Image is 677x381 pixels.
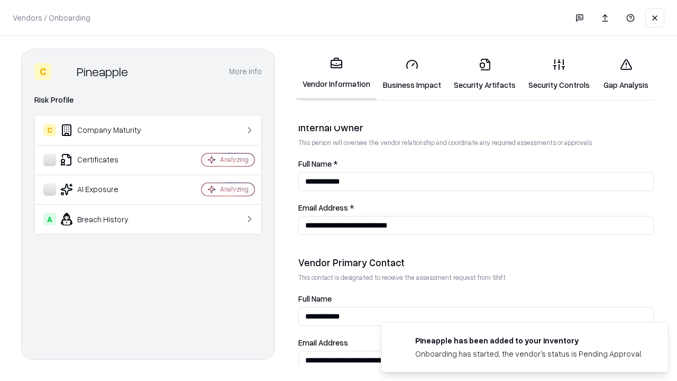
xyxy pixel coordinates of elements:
div: Breach History [43,213,170,225]
div: Company Maturity [43,124,170,137]
div: C [34,63,51,80]
p: This person will oversee the vendor relationship and coordinate any required assessments or appro... [298,138,654,147]
div: AI Exposure [43,183,170,196]
label: Email Address [298,339,654,347]
div: Risk Profile [34,94,262,106]
div: Internal Owner [298,121,654,134]
label: Email Address * [298,204,654,212]
div: A [43,213,56,225]
div: Analyzing [220,185,249,194]
a: Gap Analysis [596,50,656,99]
a: Security Controls [522,50,596,99]
div: Onboarding has started, the vendor's status is Pending Approval. [415,348,643,359]
a: Security Artifacts [447,50,522,99]
div: Pineapple [77,63,128,80]
img: pineappleenergy.com [394,335,407,348]
label: Full Name * [298,160,654,168]
img: Pineapple [56,63,72,80]
div: Pineapple has been added to your inventory [415,335,643,346]
div: Vendor Primary Contact [298,256,654,269]
a: Business Impact [377,50,447,99]
p: This contact is designated to receive the assessment request from Shift [298,273,654,282]
div: Certificates [43,153,170,166]
p: Vendors / Onboarding [13,12,90,23]
button: More info [229,62,262,81]
div: C [43,124,56,137]
label: Full Name [298,295,654,303]
a: Vendor Information [296,49,377,100]
div: Analyzing [220,155,249,164]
